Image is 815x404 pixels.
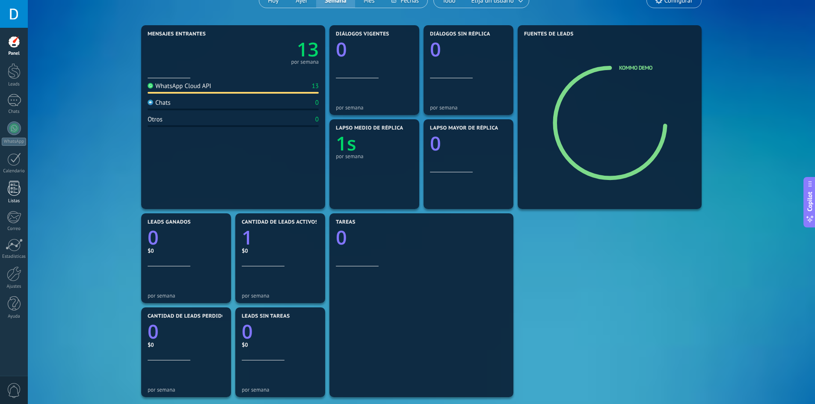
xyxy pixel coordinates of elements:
div: Ayuda [2,314,27,319]
text: 0 [430,36,441,62]
text: 1s [336,130,356,156]
div: por semana [148,292,225,299]
div: WhatsApp Cloud API [148,82,211,90]
span: Diálogos sin réplica [430,31,490,37]
div: WhatsApp [2,138,26,146]
div: $0 [242,341,319,348]
div: por semana [291,60,319,64]
div: por semana [430,104,507,111]
span: Cantidad de leads activos [242,219,318,225]
div: por semana [148,386,225,393]
div: Leads [2,82,27,87]
text: 0 [148,318,159,345]
a: 13 [233,36,319,62]
span: Mensajes entrantes [148,31,206,37]
span: Leads ganados [148,219,191,225]
div: $0 [242,247,319,254]
div: Ajustes [2,284,27,289]
a: 0 [148,318,225,345]
span: Tareas [336,219,356,225]
span: Leads sin tareas [242,313,290,319]
div: Panel [2,51,27,56]
text: 13 [297,36,319,62]
text: 0 [336,36,347,62]
div: $0 [148,341,225,348]
text: 0 [148,224,159,251]
span: Fuentes de leads [524,31,574,37]
text: 0 [430,130,441,156]
div: Chats [148,99,171,107]
div: $0 [148,247,225,254]
text: 1 [242,224,253,251]
a: 0 [148,224,225,251]
img: WhatsApp Cloud API [148,83,153,88]
div: por semana [242,386,319,393]
div: Otros [148,115,163,124]
a: 1 [242,224,319,251]
div: Estadísticas [2,254,27,260]
a: 0 [242,318,319,345]
span: Cantidad de leads perdidos [148,313,229,319]
text: 0 [242,318,253,345]
div: por semana [336,153,413,159]
div: 0 [315,115,319,124]
span: Lapso medio de réplica [336,125,403,131]
a: 0 [336,224,507,251]
div: por semana [242,292,319,299]
span: Lapso mayor de réplica [430,125,498,131]
div: Listas [2,198,27,204]
div: 13 [312,82,319,90]
text: 0 [336,224,347,251]
img: Chats [148,100,153,105]
div: 0 [315,99,319,107]
span: Copilot [806,192,814,211]
div: por semana [336,104,413,111]
span: Diálogos vigentes [336,31,389,37]
a: Kommo Demo [619,64,652,71]
div: Chats [2,109,27,115]
div: Calendario [2,168,27,174]
div: Correo [2,226,27,232]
